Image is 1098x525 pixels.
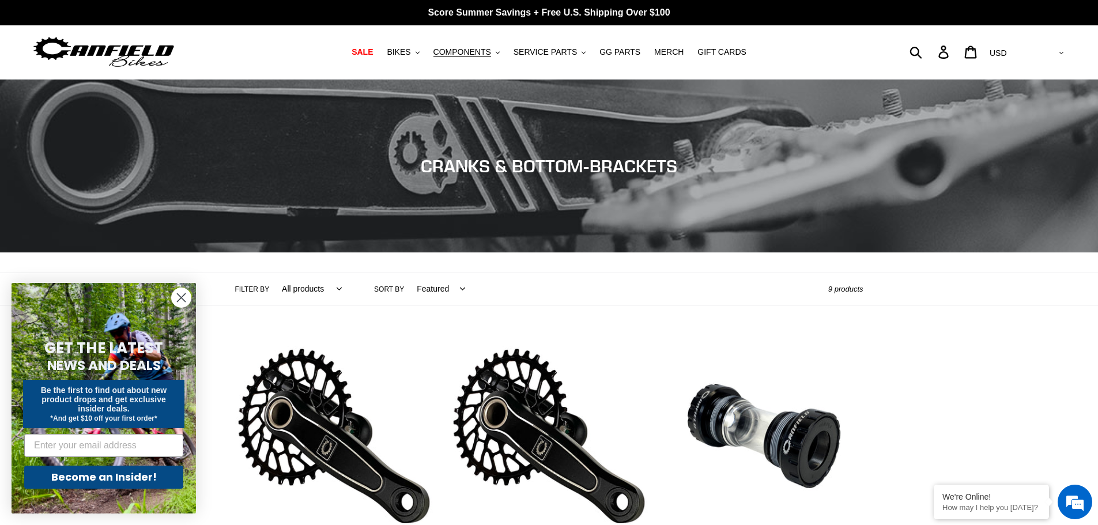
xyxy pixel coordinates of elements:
span: MERCH [654,47,684,57]
label: Filter by [235,284,270,294]
a: GIFT CARDS [692,44,752,60]
label: Sort by [374,284,404,294]
span: NEWS AND DEALS [47,356,161,375]
button: Become an Insider! [24,466,183,489]
a: MERCH [648,44,689,60]
a: GG PARTS [594,44,646,60]
input: Enter your email address [24,434,183,457]
span: 9 products [828,285,863,293]
button: COMPONENTS [428,44,505,60]
p: How may I help you today? [942,503,1040,512]
span: SERVICE PARTS [514,47,577,57]
span: Be the first to find out about new product drops and get exclusive insider deals. [41,386,167,413]
span: CRANKS & BOTTOM-BRACKETS [421,156,677,176]
span: We're online! [67,145,159,262]
div: We're Online! [942,492,1040,501]
button: SERVICE PARTS [508,44,591,60]
button: Close dialog [171,288,191,308]
textarea: Type your message and hit 'Enter' [6,315,220,355]
a: SALE [346,44,379,60]
span: GIFT CARDS [697,47,746,57]
input: Search [916,39,945,65]
div: Navigation go back [13,63,30,81]
span: COMPONENTS [433,47,491,57]
img: Canfield Bikes [32,34,176,70]
span: *And get $10 off your first order* [50,414,157,422]
span: BIKES [387,47,410,57]
div: Minimize live chat window [189,6,217,33]
span: GET THE LATEST [44,338,163,358]
button: BIKES [381,44,425,60]
span: GG PARTS [599,47,640,57]
img: d_696896380_company_1647369064580_696896380 [37,58,66,86]
div: Chat with us now [77,65,211,80]
span: SALE [352,47,373,57]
